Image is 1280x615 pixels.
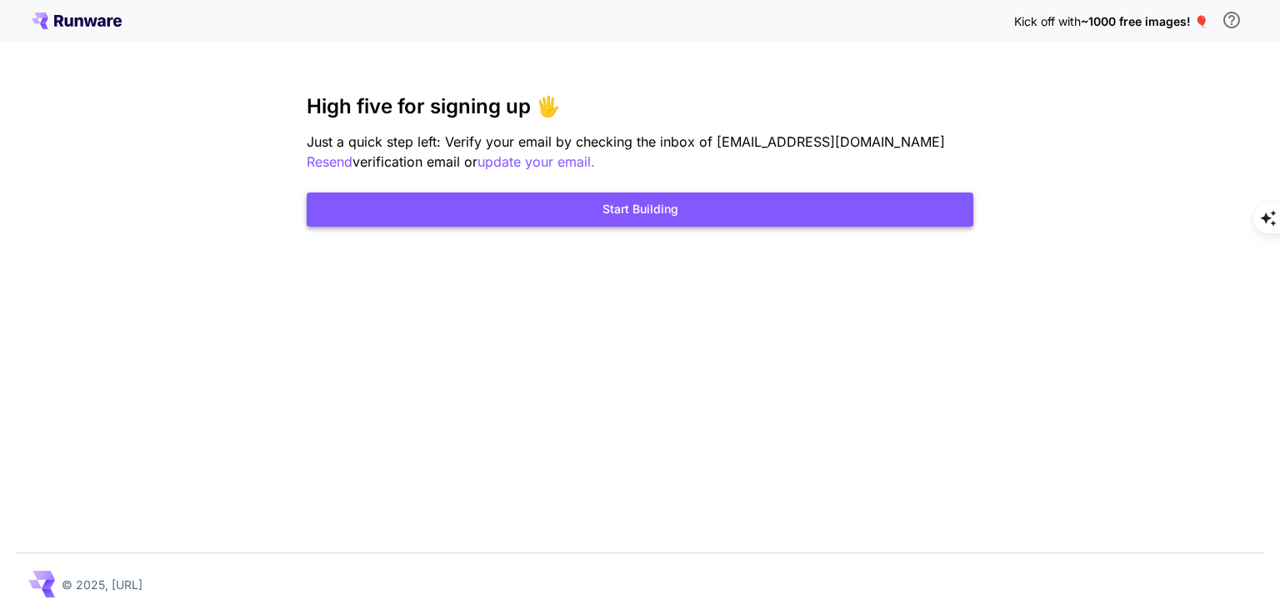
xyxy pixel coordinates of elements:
button: Start Building [307,192,973,227]
button: In order to qualify for free credit, you need to sign up with a business email address and click ... [1215,3,1248,37]
button: Resend [307,152,352,172]
span: Kick off with [1014,14,1081,28]
span: Just a quick step left: Verify your email by checking the inbox of [EMAIL_ADDRESS][DOMAIN_NAME] [307,133,945,150]
span: verification email or [352,153,477,170]
h3: High five for signing up 🖐️ [307,95,973,118]
button: update your email. [477,152,595,172]
span: ~1000 free images! 🎈 [1081,14,1208,28]
p: © 2025, [URL] [62,576,142,593]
